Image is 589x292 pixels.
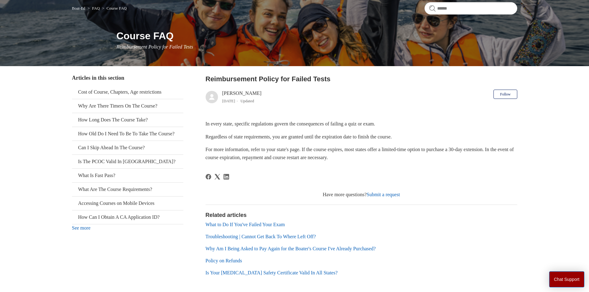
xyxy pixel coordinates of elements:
span: Articles in this section [72,75,124,81]
a: What Is Fast Pass? [72,169,183,182]
div: Have more questions? [206,191,517,198]
svg: Share this page on LinkedIn [224,174,229,180]
a: Course FAQ [107,6,127,11]
a: Submit a request [367,192,400,197]
a: Cost of Course, Chapters, Age restrictions [72,85,183,99]
li: Updated [241,99,254,103]
a: LinkedIn [224,174,229,180]
a: X Corp [215,174,220,180]
p: In every state, specific regulations govern the consequences of failing a quiz or exam. [206,120,517,128]
a: Is The PCOC Valid In [GEOGRAPHIC_DATA]? [72,155,183,168]
button: Follow Article [493,90,517,99]
a: Policy on Refunds [206,258,242,263]
a: What Are The Course Requirements? [72,183,183,196]
span: Reimbursement Policy for Failed Tests [117,44,193,49]
h2: Related articles [206,211,517,219]
li: FAQ [86,6,101,11]
a: How Old Do I Need To Be To Take The Course? [72,127,183,141]
svg: Share this page on X Corp [215,174,220,180]
a: Why Am I Being Asked to Pay Again for the Boater's Course I've Already Purchased? [206,246,376,251]
p: For more information, refer to your state's page. If the course expires, most states offer a limi... [206,146,517,161]
li: Boat-Ed [72,6,87,11]
h1: Course FAQ [117,28,517,43]
a: What to Do If You've Failed Your Exam [206,222,285,227]
time: 03/01/2024, 15:18 [222,99,235,103]
a: Boat-Ed [72,6,85,11]
li: Course FAQ [101,6,127,11]
input: Search [425,2,517,15]
svg: Share this page on Facebook [206,174,211,180]
a: Troubleshooting | Cannot Get Back To Where Left Off? [206,234,316,239]
a: Accessing Courses on Mobile Devices [72,197,183,210]
a: Can I Skip Ahead In The Course? [72,141,183,154]
h2: Reimbursement Policy for Failed Tests [206,74,517,84]
p: Regardless of state requirements, you are granted until the expiration date to finish the course. [206,133,517,141]
a: How Long Does The Course Take? [72,113,183,127]
a: Facebook [206,174,211,180]
a: Why Are There Timers On The Course? [72,99,183,113]
a: Is Your [MEDICAL_DATA] Safety Certificate Valid In All States? [206,270,338,275]
button: Chat Support [549,271,585,287]
a: How Can I Obtain A CA Application ID? [72,210,183,224]
a: FAQ [92,6,100,11]
a: See more [72,225,91,231]
div: [PERSON_NAME] [222,90,262,104]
